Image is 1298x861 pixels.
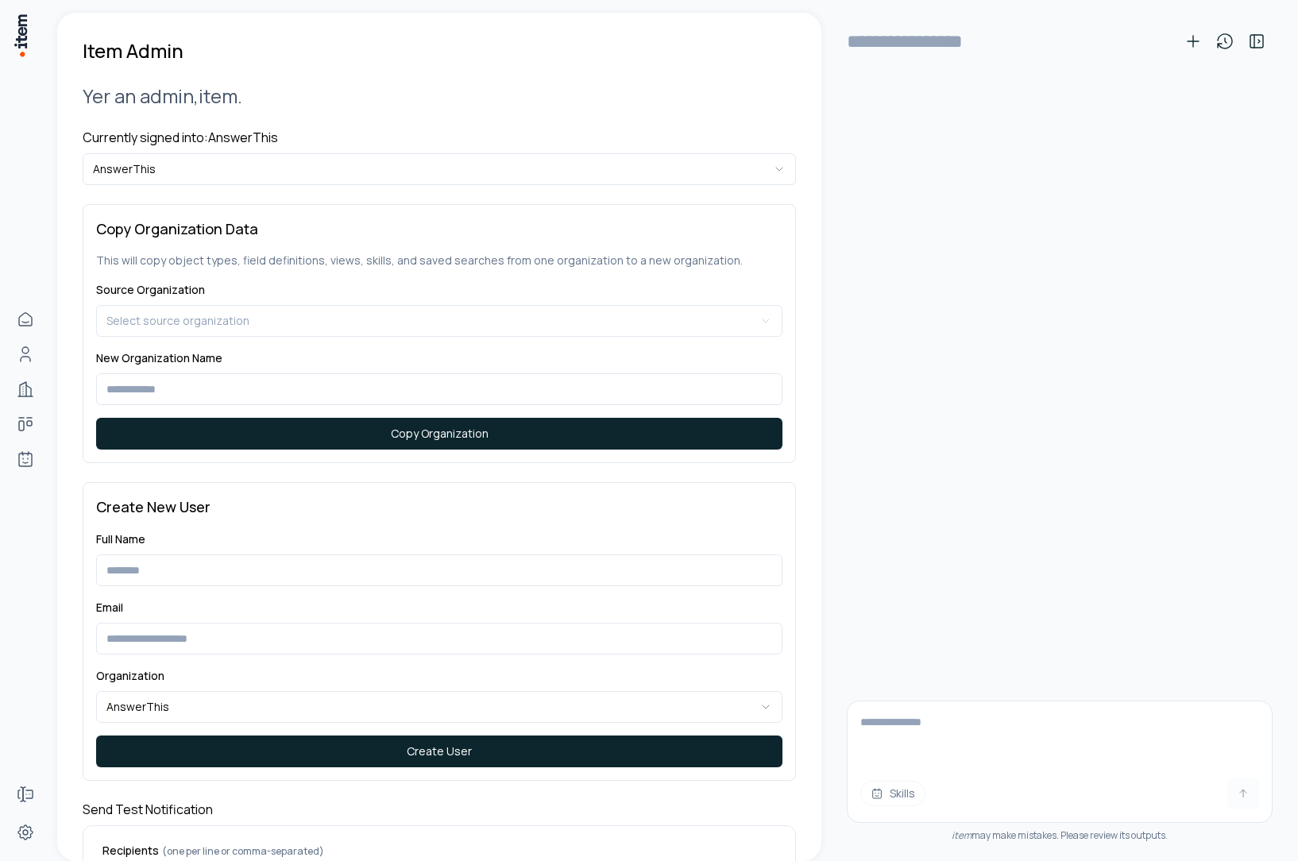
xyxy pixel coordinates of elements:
a: Forms [10,778,41,810]
h4: Currently signed into: AnswerThis [83,128,796,147]
h4: Send Test Notification [83,800,796,819]
a: Contacts [10,338,41,370]
h1: Item Admin [83,38,183,64]
h3: Copy Organization Data [96,218,782,240]
label: Recipients [102,845,776,858]
a: deals [10,408,41,440]
label: Organization [96,668,164,683]
button: Toggle sidebar [1241,25,1273,57]
label: Email [96,600,123,615]
button: New conversation [1177,25,1209,57]
a: Companies [10,373,41,405]
a: Agents [10,443,41,475]
a: Settings [10,817,41,848]
button: Skills [860,781,925,806]
button: View history [1209,25,1241,57]
label: New Organization Name [96,350,222,365]
a: Home [10,303,41,335]
label: Full Name [96,531,145,546]
span: Skills [890,786,915,801]
label: Source Organization [96,282,205,297]
button: Create User [96,736,782,767]
div: may make mistakes. Please review its outputs. [847,829,1273,842]
button: Copy Organization [96,418,782,450]
img: Item Brain Logo [13,13,29,58]
h2: Yer an admin, item . [83,83,796,109]
span: (one per line or comma-separated) [162,844,324,858]
p: This will copy object types, field definitions, views, skills, and saved searches from one organi... [96,253,782,268]
h3: Create New User [96,496,782,518]
i: item [952,828,972,842]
